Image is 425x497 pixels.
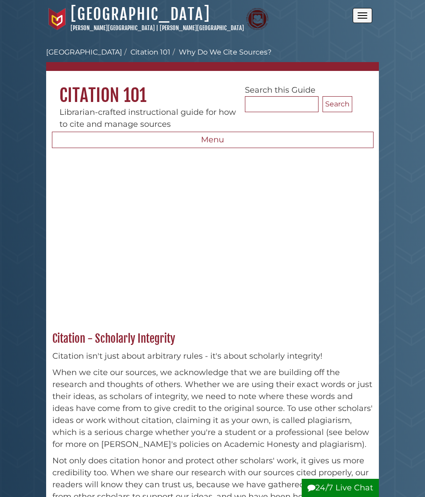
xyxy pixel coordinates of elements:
button: Search [323,96,352,112]
button: Menu [52,132,374,149]
button: Open the menu [353,8,372,23]
span: | [156,24,158,31]
a: [PERSON_NAME][GEOGRAPHIC_DATA] [160,24,244,31]
p: Citation isn't just about arbitrary rules - it's about scholarly integrity! [52,350,373,362]
span: Librarian-crafted instructional guide for how to cite and manage sources [59,107,236,129]
iframe: YouTube video player [47,166,296,305]
nav: breadcrumb [46,47,379,71]
a: [GEOGRAPHIC_DATA] [71,4,210,24]
a: Citation 101 [130,48,170,56]
img: Calvin University [46,8,68,30]
li: Why Do We Cite Sources? [170,47,272,58]
button: 24/7 Live Chat [302,479,379,497]
h1: Citation 101 [46,71,379,106]
a: [PERSON_NAME][GEOGRAPHIC_DATA] [71,24,155,31]
a: [GEOGRAPHIC_DATA] [46,48,122,56]
p: When we cite our sources, we acknowledge that we are building off the research and thoughts of ot... [52,367,373,450]
img: Calvin Theological Seminary [246,8,268,30]
h2: Citation - Scholarly Integrity [48,332,378,346]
